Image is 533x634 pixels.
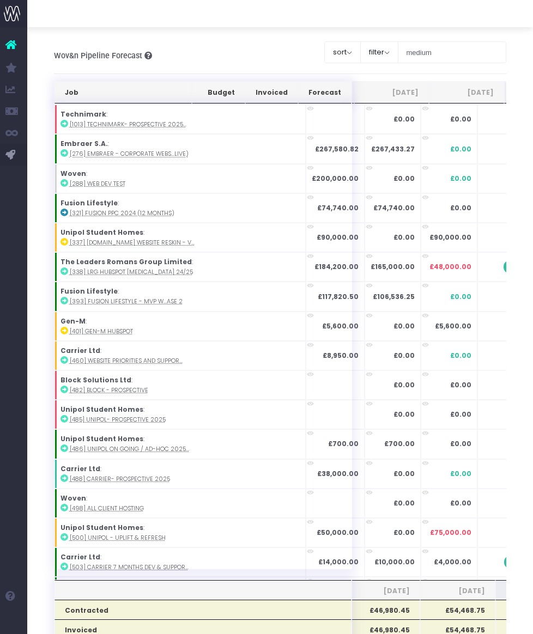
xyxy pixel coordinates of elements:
[398,41,507,63] input: Search...
[431,586,485,596] span: [DATE]
[328,439,359,448] strong: £700.00
[60,464,100,473] strong: Carrier Ltd
[373,292,415,301] strong: £106,536.25
[324,41,361,63] button: sort
[374,557,415,566] strong: £10,000.00
[317,528,359,537] strong: £50,000.00
[60,286,118,296] strong: Fusion Lifestyle
[393,410,415,419] strong: £0.00
[70,475,170,483] abbr: [488] Carrier- Prospective 2025
[54,51,142,60] span: Wov&n Pipeline Forecast
[371,144,415,154] strong: £267,433.27
[393,498,415,508] strong: £0.00
[318,292,359,301] strong: £117,820.50
[345,600,420,619] th: £46,980.45
[434,557,471,567] span: £4,000.00
[54,341,306,370] td: :
[371,262,415,271] strong: £165,000.00
[60,375,131,385] strong: Block Solutions Ltd
[70,239,195,247] abbr: [337] Unipol.org website reskin - V2
[393,351,415,360] strong: £0.00
[60,228,143,237] strong: Unipol Student Homes
[70,209,174,217] abbr: [321] Fusion PPC 2024 (12 months)
[317,233,359,242] strong: £90,000.00
[70,357,183,365] abbr: [460] Website priorities and support
[450,351,471,361] span: £0.00
[70,534,166,542] abbr: [500] Unipol - Uplift & Refresh
[70,327,133,336] abbr: [401] Gen-M HubSpot
[450,203,471,213] span: £0.00
[60,434,143,443] strong: Unipol Student Homes
[393,528,415,537] strong: £0.00
[318,557,359,566] strong: £14,000.00
[450,469,471,479] span: £0.00
[317,203,359,212] strong: £74,740.00
[450,114,471,124] span: £0.00
[60,493,86,503] strong: Woven
[70,504,144,513] abbr: [498] All Client Hosting
[450,498,471,508] span: £0.00
[54,600,352,619] th: Contracted
[70,386,148,394] abbr: [482] Block - Prospective
[54,459,306,489] td: :
[450,439,471,449] span: £0.00
[70,416,166,424] abbr: [485] Unipol- Prospective 2025
[54,193,306,223] td: :
[393,469,415,478] strong: £0.00
[60,346,100,355] strong: Carrier Ltd
[450,380,471,390] span: £0.00
[60,169,86,178] strong: Woven
[54,164,306,193] td: :
[70,297,183,306] abbr: [393] Fusion Lifestyle - MVP Web Development phase 2
[60,552,100,562] strong: Carrier Ltd
[317,469,359,478] strong: £38,000.00
[70,563,189,571] abbr: [503] carrier 7 months dev & support
[54,400,306,429] td: :
[54,282,306,311] td: :
[393,174,415,183] strong: £0.00
[54,547,306,577] td: :
[54,312,306,341] td: :
[54,370,306,400] td: :
[54,489,306,518] td: :
[393,380,415,389] strong: £0.00
[429,233,471,242] span: £90,000.00
[60,139,108,148] strong: Embraer S.A.
[450,292,471,302] span: £0.00
[60,523,143,532] strong: Unipol Student Homes
[323,351,359,360] strong: £8,950.00
[430,528,471,538] span: £75,000.00
[298,82,352,103] th: Forecast
[54,134,306,163] td: :
[4,612,20,629] img: images/default_profile_image.png
[393,321,415,331] strong: £0.00
[54,105,306,134] td: :
[314,262,359,271] strong: £184,200.00
[70,180,125,188] abbr: [288] Web dev test
[60,405,143,414] strong: Unipol Student Homes
[54,223,306,252] td: :
[54,577,306,606] td: :
[450,144,471,154] span: £0.00
[429,82,504,103] th: Sep 25: activate to sort column ascending
[70,445,189,453] abbr: [486] Unipol on going / ad-hoc 2025
[435,321,471,331] span: £5,600.00
[192,82,245,103] th: Budget
[60,316,86,326] strong: Gen-M
[360,41,398,63] button: filter
[54,518,306,547] td: :
[70,120,186,129] abbr: [1013] Technimark- Prospective 2025
[384,439,415,448] strong: £700.00
[322,321,359,331] strong: £5,600.00
[450,174,471,184] span: £0.00
[60,198,118,208] strong: Fusion Lifestyle
[420,600,495,619] th: £54,468.75
[70,268,193,276] abbr: [338] LRG HubSpot retainer 24/25
[315,144,359,154] strong: £267,580.82
[354,82,429,103] th: Aug 25: activate to sort column ascending
[429,262,471,272] span: £48,000.00
[54,429,306,459] td: :
[393,114,415,124] strong: £0.00
[70,150,189,158] abbr: [276] Embraer - Corporate website project (live)
[245,82,298,103] th: Invoiced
